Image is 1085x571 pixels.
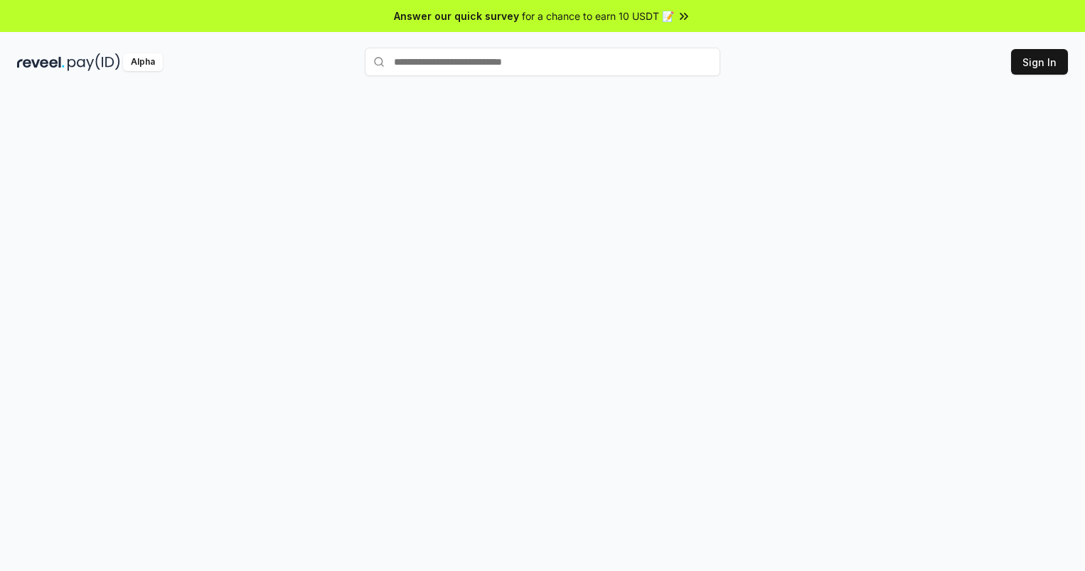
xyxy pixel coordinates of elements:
span: for a chance to earn 10 USDT 📝 [522,9,674,23]
img: reveel_dark [17,53,65,71]
div: Alpha [123,53,163,71]
span: Answer our quick survey [394,9,519,23]
img: pay_id [68,53,120,71]
button: Sign In [1011,49,1068,75]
